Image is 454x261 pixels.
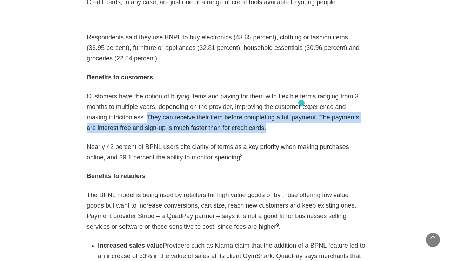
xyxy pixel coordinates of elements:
strong: Benefits to customers [87,74,153,81]
p: Customers have the option of buying items and paying for them with flexible terms ranging from 3 ... [87,91,367,133]
sup: 8 [240,153,243,158]
strong: Benefits to retailers [87,172,146,180]
p: Nearly 42 percent of BPNL users cite clarity of terms as a key priority when making purchases onl... [87,142,367,163]
p: Respondents said they use BNPL to buy electronics (43.65 percent), clothing or fashion items (36.... [87,32,367,64]
p: The BPNL model is being used by retailers for high value goods or by those offering low value goo... [87,190,367,232]
button: Back to Top [426,233,440,247]
sup: 9 [276,222,279,228]
strong: Increased sales value [98,242,163,249]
